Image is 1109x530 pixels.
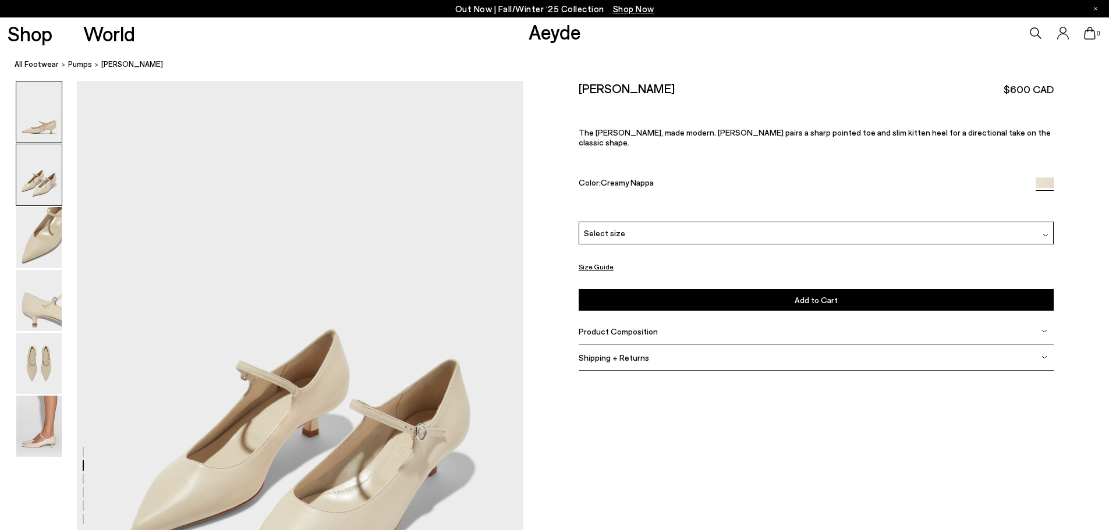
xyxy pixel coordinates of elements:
[795,295,838,305] span: Add to Cart
[579,81,675,95] h2: [PERSON_NAME]
[68,59,92,69] span: pumps
[579,353,649,362] span: Shipping + Returns
[8,23,52,44] a: Shop
[579,326,658,336] span: Product Composition
[1041,354,1047,360] img: svg%3E
[1084,27,1096,40] a: 0
[16,396,62,457] img: Polina Mary-Jane Pumps - Image 6
[1096,30,1101,37] span: 0
[1041,328,1047,334] img: svg%3E
[68,58,92,70] a: pumps
[579,127,1054,147] p: The [PERSON_NAME], made modern. [PERSON_NAME] pairs a sharp pointed toe and slim kitten heel for ...
[15,58,59,70] a: All Footwear
[579,177,1021,191] div: Color:
[16,144,62,205] img: Polina Mary-Jane Pumps - Image 2
[1043,232,1048,238] img: svg%3E
[83,23,135,44] a: World
[1004,82,1054,97] span: $600 CAD
[16,81,62,143] img: Polina Mary-Jane Pumps - Image 1
[613,3,654,14] span: Navigate to /collections/new-in
[579,259,614,274] button: Size Guide
[16,333,62,394] img: Polina Mary-Jane Pumps - Image 5
[101,58,163,70] span: [PERSON_NAME]
[529,19,581,44] a: Aeyde
[579,289,1054,311] button: Add to Cart
[16,207,62,268] img: Polina Mary-Jane Pumps - Image 3
[15,49,1109,81] nav: breadcrumb
[16,270,62,331] img: Polina Mary-Jane Pumps - Image 4
[455,2,654,16] p: Out Now | Fall/Winter ‘25 Collection
[584,227,625,239] span: Select size
[601,177,654,187] span: Creamy Nappa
